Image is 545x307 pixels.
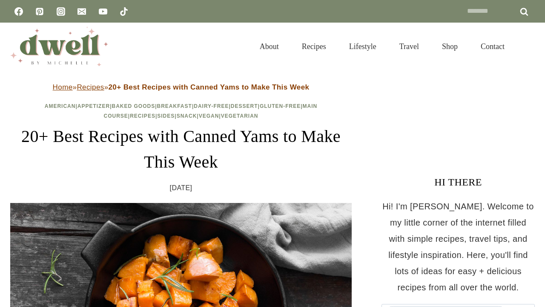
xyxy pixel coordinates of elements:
[221,113,258,119] a: Vegetarian
[157,103,192,109] a: Breakfast
[52,3,69,20] a: Instagram
[231,103,258,109] a: Dessert
[95,3,112,20] a: YouTube
[260,103,301,109] a: Gluten-Free
[248,32,290,61] a: About
[77,83,104,91] a: Recipes
[53,83,310,91] span: » »
[10,27,108,66] img: DWELL by michelle
[290,32,338,61] a: Recipes
[248,32,516,61] nav: Primary Navigation
[430,32,469,61] a: Shop
[381,174,535,190] h3: HI THERE
[115,3,132,20] a: TikTok
[469,32,516,61] a: Contact
[112,103,155,109] a: Baked Goods
[199,113,219,119] a: Vegan
[109,83,310,91] strong: 20+ Best Recipes with Canned Yams to Make This Week
[10,3,27,20] a: Facebook
[45,103,76,109] a: American
[338,32,388,61] a: Lifestyle
[388,32,430,61] a: Travel
[10,124,352,175] h1: 20+ Best Recipes with Canned Yams to Make This Week
[520,39,535,54] button: View Search Form
[31,3,48,20] a: Pinterest
[77,103,110,109] a: Appetizer
[194,103,229,109] a: Dairy-Free
[73,3,90,20] a: Email
[53,83,73,91] a: Home
[157,113,175,119] a: Sides
[130,113,155,119] a: Recipes
[45,103,318,119] span: | | | | | | | | | | | |
[381,198,535,295] p: Hi! I'm [PERSON_NAME]. Welcome to my little corner of the internet filled with simple recipes, tr...
[177,113,197,119] a: Snack
[170,182,192,194] time: [DATE]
